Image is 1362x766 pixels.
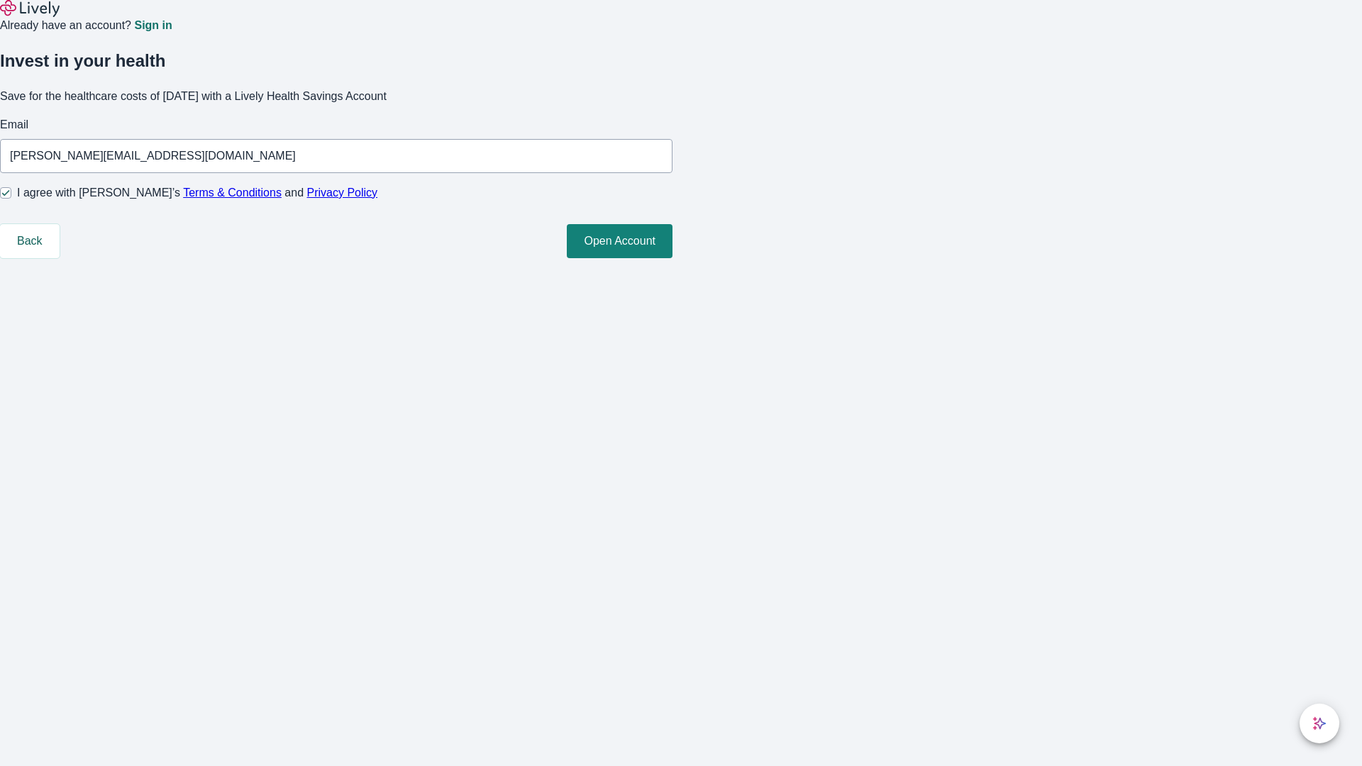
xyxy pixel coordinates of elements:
a: Sign in [134,20,172,31]
svg: Lively AI Assistant [1312,716,1327,731]
button: Open Account [567,224,672,258]
button: chat [1300,704,1339,743]
a: Terms & Conditions [183,187,282,199]
span: I agree with [PERSON_NAME]’s and [17,184,377,201]
a: Privacy Policy [307,187,378,199]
